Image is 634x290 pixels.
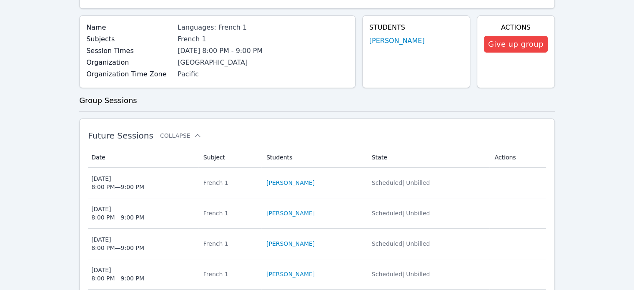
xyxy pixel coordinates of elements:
[203,179,256,187] div: French 1
[203,240,256,248] div: French 1
[266,240,315,248] a: [PERSON_NAME]
[88,229,546,259] tr: [DATE]8:00 PM—9:00 PMFrench 1[PERSON_NAME]Scheduled| Unbilled
[369,36,425,46] a: [PERSON_NAME]
[372,240,430,247] span: Scheduled | Unbilled
[261,147,367,168] th: Students
[91,235,144,252] div: [DATE] 8:00 PM — 9:00 PM
[203,270,256,278] div: French 1
[88,131,153,141] span: Future Sessions
[86,23,173,33] label: Name
[178,58,348,68] div: [GEOGRAPHIC_DATA]
[367,147,490,168] th: State
[178,34,348,44] div: French 1
[88,147,198,168] th: Date
[178,46,348,56] li: [DATE] 8:00 PM - 9:00 PM
[88,168,546,198] tr: [DATE]8:00 PM—9:00 PMFrench 1[PERSON_NAME]Scheduled| Unbilled
[178,69,348,79] div: Pacific
[88,259,546,290] tr: [DATE]8:00 PM—9:00 PMFrench 1[PERSON_NAME]Scheduled| Unbilled
[79,95,555,106] h3: Group Sessions
[91,266,144,282] div: [DATE] 8:00 PM — 9:00 PM
[198,147,261,168] th: Subject
[266,179,315,187] a: [PERSON_NAME]
[266,209,315,217] a: [PERSON_NAME]
[203,209,256,217] div: French 1
[86,58,173,68] label: Organization
[372,179,430,186] span: Scheduled | Unbilled
[160,131,202,140] button: Collapse
[266,270,315,278] a: [PERSON_NAME]
[372,271,430,277] span: Scheduled | Unbilled
[86,34,173,44] label: Subjects
[91,205,144,222] div: [DATE] 8:00 PM — 9:00 PM
[86,46,173,56] label: Session Times
[484,23,548,33] h4: Actions
[91,174,144,191] div: [DATE] 8:00 PM — 9:00 PM
[88,198,546,229] tr: [DATE]8:00 PM—9:00 PMFrench 1[PERSON_NAME]Scheduled| Unbilled
[178,23,348,33] div: Languages: French 1
[484,36,548,53] button: Give up group
[489,147,546,168] th: Actions
[369,23,463,33] h4: Students
[372,210,430,217] span: Scheduled | Unbilled
[86,69,173,79] label: Organization Time Zone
